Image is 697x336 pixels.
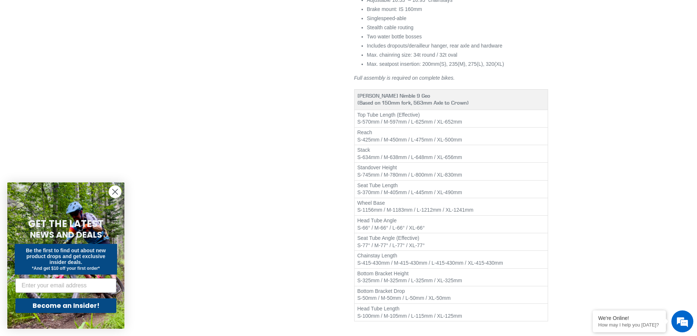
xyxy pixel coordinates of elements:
th: [PERSON_NAME] Nimble 9 Geo (Based on 150mm fork, 563mm Axle to Crown) [354,89,548,110]
td: Chainstay Length S-415-430mm / M-415-430mm / L-415-430mm / XL-415-430mm [354,251,548,268]
td: Bottom Bracket Drop S-50mm / M-50mm / L-50mm / XL-50mm [354,286,548,303]
em: Full assembly is required on complete bikes. [354,75,455,81]
td: Top Tube Length (Effective) S-570mm / M-597mm / L-625mm / XL-652mm [354,110,548,127]
td: Seat Tube Angle (Effective) S-77° / M-77° / L-77° / XL-77° [354,233,548,251]
span: Singlespeed-able [367,15,406,21]
img: d_696896380_company_1647369064580_696896380 [23,37,42,55]
div: Chat with us now [49,41,134,50]
span: *And get $10 off your first order* [32,266,100,271]
td: Head Tube Length S-100mm / M-105mm / L-115mm / XL-125mm [354,303,548,321]
span: GET THE LATEST [28,217,104,230]
span: Max. seatpost insertion: 200mm(S), 235(M), 275(L), 320(XL) [367,61,504,67]
div: Minimize live chat window [120,4,138,21]
button: Close dialog [109,185,121,198]
li: Brake mount: IS 160mm [367,5,548,13]
input: Enter your email address [15,278,116,293]
span: Includes dropouts/derailleur hanger, rear axle and hardware [367,43,502,49]
div: Navigation go back [8,40,19,51]
td: Head Tube Angle S-66° / M-66° / L-66° / XL-66° [354,216,548,233]
td: Stack S-634mm / M-638mm / L-648mm / XL-656mm [354,145,548,163]
td: Reach S-425mm / M-450mm / L-475mm / XL-500mm [354,128,548,145]
span: NEWS AND DEALS [30,229,102,241]
span: We're online! [42,92,101,166]
td: Standover Height S-745mm / M-780mm / L-800mm / XL-830mm [354,163,548,180]
li: Two water bottle bosses [367,33,548,41]
div: We're Online! [598,315,660,321]
td: Seat Tube Length S-370mm / M-405mm / L-445mm / XL-490mm [354,180,548,198]
span: Be the first to find out about new product drops and get exclusive insider deals. [26,248,106,265]
textarea: Type your message and hit 'Enter' [4,200,139,225]
button: Become an Insider! [15,298,116,313]
span: Max. chainring size: 34t round / 32t oval [367,52,457,58]
td: Bottom Bracket Height S-325mm / M-325mm / L-325mm / XL-325mm [354,268,548,286]
p: How may I help you today? [598,322,660,328]
td: Wheel Base S-1156mm / M-1183mm / L-1212mm / XL-1241mm [354,198,548,215]
span: Stealth cable routing [367,24,414,30]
